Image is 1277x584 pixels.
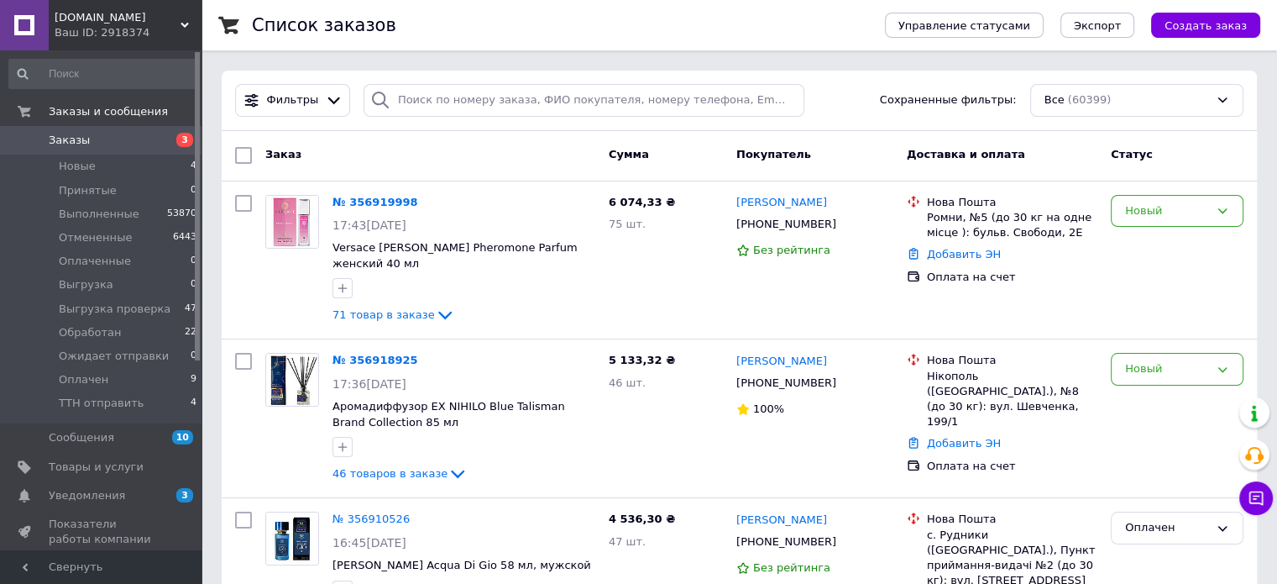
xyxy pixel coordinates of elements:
span: Обработан [59,325,121,340]
span: 3 [176,133,193,147]
span: Создать заказ [1164,19,1247,32]
a: Фото товару [265,353,319,407]
a: Аромадиффузор EX NIHILO Blue Talisman Brand Collection 85 мл [332,400,565,429]
span: Доставка и оплата [907,148,1025,160]
span: 0 [191,183,196,198]
span: Фильтры [267,92,319,108]
input: Поиск по номеру заказа, ФИО покупателя, номеру телефона, Email, номеру накладной [364,84,804,117]
a: Создать заказ [1134,18,1260,31]
span: Все [1044,92,1065,108]
a: 46 товаров в заказе [332,467,468,480]
span: [PHONE_NUMBER] [736,535,836,548]
span: Заказы [49,133,90,148]
span: 4 536,30 ₴ [609,513,675,525]
span: 0 [191,254,196,269]
a: Фото товару [265,195,319,249]
span: Покупатель [736,148,811,160]
span: 100% [753,402,784,415]
span: Сумма [609,148,649,160]
span: Экспорт [1074,19,1121,32]
span: Ожидает отправки [59,349,169,364]
a: Versace [PERSON_NAME] Pheromone Parfum женский 40 мл [332,241,577,270]
span: 17:43[DATE] [332,218,406,232]
h1: Список заказов [252,15,396,35]
span: 5 133,32 ₴ [609,354,675,366]
div: Оплачен [1125,519,1209,537]
span: 47 шт. [609,535,646,548]
span: 71 товар в заказе [332,308,435,321]
a: № 356918925 [332,354,418,366]
span: [PHONE_NUMBER] [736,376,836,389]
span: Выгрузка проверка [59,302,170,317]
span: 6 074,33 ₴ [609,196,675,208]
div: Новый [1125,360,1209,378]
span: 3 [176,488,193,502]
button: Экспорт [1060,13,1134,38]
span: Сохраненные фильтры: [880,92,1017,108]
a: 71 товар в заказе [332,308,455,321]
span: Статус [1111,148,1153,160]
span: 47 [185,302,196,317]
span: Отмененные [59,230,132,245]
span: 4 [191,396,196,411]
span: Новые [59,159,96,174]
span: 53870 [167,207,196,222]
span: Управление статусами [898,19,1030,32]
img: Фото товару [266,513,318,565]
span: 16:45[DATE] [332,536,406,550]
a: Добавить ЭН [927,437,1001,450]
div: Ваш ID: 2918374 [55,25,201,40]
span: 9 [191,372,196,387]
a: № 356910526 [332,513,410,525]
a: [PERSON_NAME] [736,513,827,529]
img: Фото товару [266,196,318,248]
span: Сообщения [49,430,114,445]
span: 10 [172,430,193,445]
span: Выполненные [59,207,139,222]
button: Управление статусами [885,13,1044,38]
span: Выгрузка [59,277,113,292]
div: Нікополь ([GEOGRAPHIC_DATA].), №8 (до 30 кг): вул. Шевченка, 199/1 [927,369,1097,430]
div: Нова Пошта [927,353,1097,368]
span: 22 [185,325,196,340]
a: Добавить ЭН [927,248,1001,260]
div: Новый [1125,203,1209,220]
div: Оплата на счет [927,459,1097,474]
a: [PERSON_NAME] [736,195,827,211]
span: 46 шт. [609,376,646,389]
span: 4 [191,159,196,174]
span: 0 [191,349,196,364]
button: Чат с покупателем [1239,481,1273,515]
span: 6443 [173,230,196,245]
img: Фото товару [266,354,318,406]
span: Оплачен [59,372,108,387]
span: (60399) [1068,93,1112,106]
span: Товары и услуги [49,460,144,475]
div: Нова Пошта [927,195,1097,210]
span: Заказы и сообщения [49,104,168,119]
div: Оплата на счет [927,270,1097,285]
input: Поиск [8,59,198,89]
div: Нова Пошта [927,512,1097,527]
a: [PERSON_NAME] [736,354,827,370]
span: Без рейтинга [753,244,830,256]
span: Показатели работы компании [49,517,155,547]
span: 75 шт. [609,218,646,230]
div: Ромни, №5 (до 30 кг на одне місце ): бульв. Свободи, 2Е [927,210,1097,240]
span: 0 [191,277,196,292]
span: Заказ [265,148,301,160]
span: Без рейтинга [753,561,830,574]
a: № 356919998 [332,196,418,208]
span: 46 товаров в заказе [332,467,447,480]
span: 17:36[DATE] [332,377,406,391]
span: Оплаченные [59,254,131,269]
span: [PHONE_NUMBER] [736,218,836,230]
span: Принятые [59,183,117,198]
span: OPTCOSMETIKA.COM [55,10,181,25]
a: [PERSON_NAME] Acqua Di Gio 58 мл, мужской [332,559,591,571]
button: Создать заказ [1151,13,1260,38]
a: Фото товару [265,512,319,566]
